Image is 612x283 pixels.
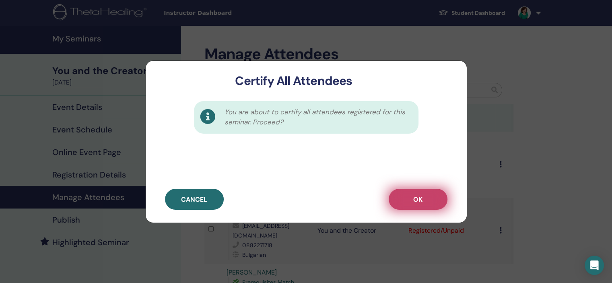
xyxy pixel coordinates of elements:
span: OK [413,195,422,204]
span: Cancel [181,195,207,204]
h3: Certify All Attendees [159,74,429,88]
span: You are about to certify all attendees registered for this seminar. Proceed? [225,107,410,128]
button: Cancel [165,189,224,210]
button: OK [389,189,447,210]
div: Open Intercom Messenger [585,256,604,275]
